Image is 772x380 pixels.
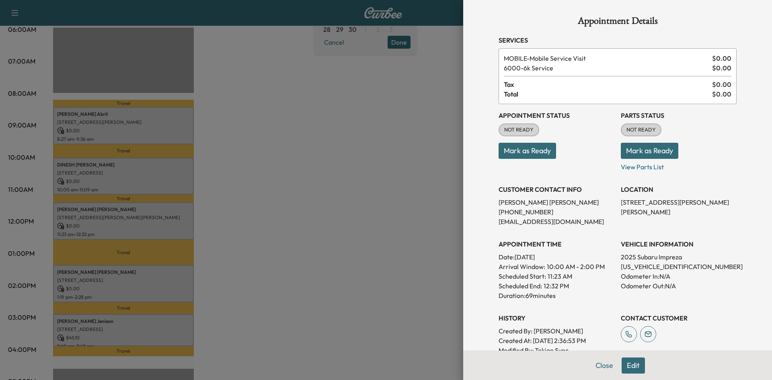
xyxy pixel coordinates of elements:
[621,197,737,217] p: [STREET_ADDRESS][PERSON_NAME][PERSON_NAME]
[621,159,737,172] p: View Parts List
[621,143,678,159] button: Mark as Ready
[590,357,618,374] button: Close
[499,185,614,194] h3: CUSTOMER CONTACT INFO
[621,111,737,120] h3: Parts Status
[504,80,712,89] span: Tax
[712,89,731,99] span: $ 0.00
[548,271,572,281] p: 11:23 AM
[499,345,614,355] p: Modified By : Tekion Sync
[499,35,737,45] h3: Services
[622,357,645,374] button: Edit
[499,291,614,300] p: Duration: 69 minutes
[621,271,737,281] p: Odometer In: N/A
[499,126,538,134] span: NOT READY
[504,53,709,63] span: Mobile Service Visit
[712,63,731,73] span: $ 0.00
[499,262,614,271] p: Arrival Window:
[712,80,731,89] span: $ 0.00
[622,126,661,134] span: NOT READY
[499,16,737,29] h1: Appointment Details
[621,281,737,291] p: Odometer Out: N/A
[621,313,737,323] h3: CONTACT CUSTOMER
[547,262,605,271] span: 10:00 AM - 2:00 PM
[621,239,737,249] h3: VEHICLE INFORMATION
[712,53,731,63] span: $ 0.00
[621,185,737,194] h3: LOCATION
[499,313,614,323] h3: History
[499,207,614,217] p: [PHONE_NUMBER]
[499,143,556,159] button: Mark as Ready
[621,262,737,271] p: [US_VEHICLE_IDENTIFICATION_NUMBER]
[499,252,614,262] p: Date: [DATE]
[499,336,614,345] p: Created At : [DATE] 2:36:53 PM
[544,281,569,291] p: 12:32 PM
[499,271,546,281] p: Scheduled Start:
[499,111,614,120] h3: Appointment Status
[499,217,614,226] p: [EMAIL_ADDRESS][DOMAIN_NAME]
[499,197,614,207] p: [PERSON_NAME] [PERSON_NAME]
[499,239,614,249] h3: APPOINTMENT TIME
[499,281,542,291] p: Scheduled End:
[621,252,737,262] p: 2025 Subaru Impreza
[504,63,709,73] span: 6k Service
[504,89,712,99] span: Total
[499,326,614,336] p: Created By : [PERSON_NAME]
